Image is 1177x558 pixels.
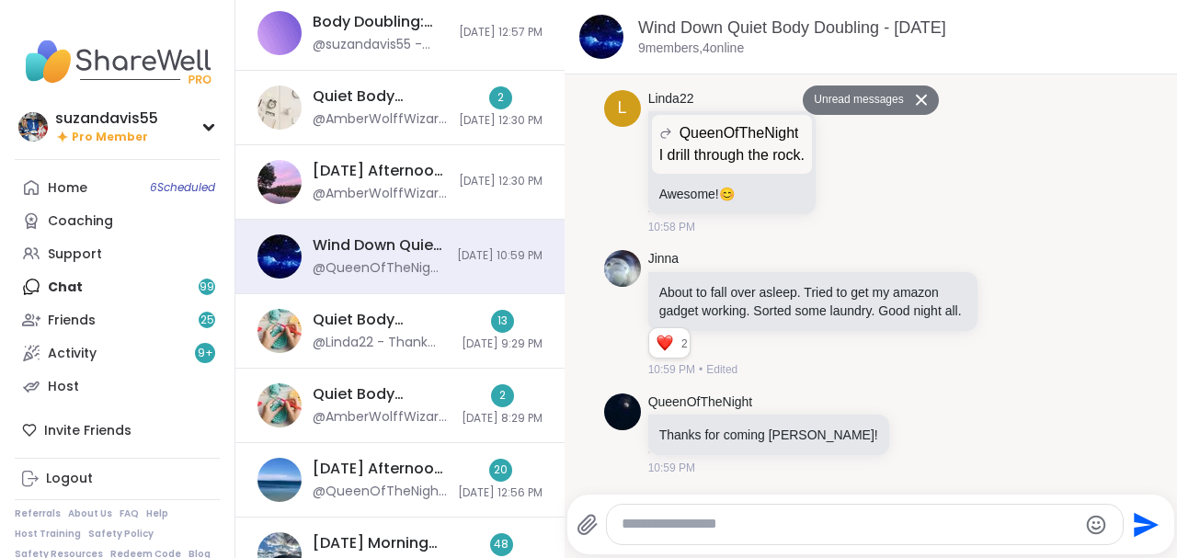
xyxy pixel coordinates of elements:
a: Support [15,237,220,270]
a: Referrals [15,507,61,520]
button: Send [1124,504,1165,545]
div: Logout [46,470,93,488]
span: [DATE] 10:59 PM [457,248,543,264]
a: Friends25 [15,303,220,336]
img: suzandavis55 [18,112,48,142]
button: Reactions: love [655,336,674,350]
img: https://sharewell-space-live.sfo3.digitaloceanspaces.com/user-generated/c722de09-23e1-4113-a62c-2... [604,250,641,287]
span: 25 [200,313,214,328]
img: Quiet Body Doubling For Productivity - Friday, Oct 03 [257,85,302,130]
div: Host [48,378,79,396]
div: Quiet Body Doubling- Creativity/ Productivity , [DATE] [313,384,451,404]
span: 10:59 PM [648,361,695,378]
a: Host Training [15,528,81,541]
div: 2 [491,384,514,407]
div: Invite Friends [15,414,220,447]
div: 2 [489,86,512,109]
div: [DATE] Afternoon 2 Body Doublers and Chillers!, [DATE] [313,161,448,181]
a: Jinna [648,250,679,268]
div: Reaction list [649,328,681,358]
span: [DATE] 12:56 PM [458,485,543,501]
div: @AmberWolffWizard - [URL][DOMAIN_NAME] [313,185,448,203]
p: Awesome! [659,185,805,203]
span: 9 + [198,346,213,361]
span: [DATE] 12:30 PM [459,174,543,189]
a: Logout [15,462,220,495]
div: Friends [48,312,96,330]
button: Unread messages [803,85,908,115]
div: [DATE] Morning Body Doublers and Chillers!, [DATE] [313,533,449,553]
a: Linda22 [648,90,694,108]
div: Home [48,179,87,198]
button: Emoji picker [1085,514,1107,536]
img: Wind Down Quiet Body Doubling - Friday, Oct 03 [257,234,302,279]
div: @Linda22 - Thank you! :-) [313,334,451,352]
p: Thanks for coming [PERSON_NAME]! [659,426,878,444]
span: 😊 [719,187,735,201]
a: Safety Policy [88,528,154,541]
div: @AmberWolffWizard - [URL][DOMAIN_NAME] [313,408,451,427]
span: Pro Member [72,130,148,145]
div: Support [48,245,102,264]
img: Quiet Body Doubling- Creativity/ Productivity Pt 2, Oct 03 [257,309,302,353]
a: About Us [68,507,112,520]
span: L [618,96,627,120]
div: @AmberWolffWizard - [URL][DOMAIN_NAME] [313,110,448,129]
span: 10:58 PM [648,219,695,235]
span: 6 Scheduled [150,180,215,195]
span: [DATE] 12:30 PM [459,113,543,129]
span: 10:59 PM [648,460,695,476]
div: Quiet Body Doubling- Creativity/ Productivity Pt 2, [DATE] [313,310,451,330]
div: Body Doubling: Get It Done, [DATE] [313,12,448,32]
div: 20 [489,459,512,482]
div: Wind Down Quiet Body Doubling - [DATE] [313,235,446,256]
a: Help [146,507,168,520]
a: Host [15,370,220,403]
a: FAQ [120,507,139,520]
div: 13 [491,310,514,333]
a: Wind Down Quiet Body Doubling - [DATE] [638,18,946,37]
span: [DATE] 9:29 PM [462,336,543,352]
p: About to fall over asleep. Tried to get my amazon gadget working. Sorted some laundry. Good night... [659,283,966,320]
textarea: Type your message [622,515,1077,534]
span: Edited [706,361,737,378]
div: suzandavis55 [55,108,158,129]
div: Quiet Body Doubling For Productivity - [DATE] [313,86,448,107]
div: [DATE] Afternoon Body Doublers and Chillers!, [DATE] [313,459,447,479]
span: [DATE] 8:29 PM [462,411,543,427]
a: QueenOfTheNight [648,393,753,412]
p: 9 members, 4 online [638,40,744,58]
a: Activity9+ [15,336,220,370]
div: @QueenOfTheNight - Thanks for coming Jinna! [313,259,446,278]
div: 48 [490,533,513,556]
span: • [699,361,703,378]
img: ShareWell Nav Logo [15,29,220,94]
img: https://sharewell-space-live.sfo3.digitaloceanspaces.com/user-generated/d7277878-0de6-43a2-a937-4... [604,393,641,430]
img: Body Doubling: Get It Done, Oct 04 [257,11,302,55]
img: Friday Afternoon Body Doublers and Chillers!, Oct 03 [257,458,302,502]
div: Activity [48,345,97,363]
div: @QueenOfTheNight - Picked up library books [313,483,447,501]
span: QueenOfTheNight [680,122,799,144]
img: Friday Afternoon 2 Body Doublers and Chillers!, Oct 03 [257,160,302,204]
img: Quiet Body Doubling- Creativity/ Productivity , Oct 03 [257,383,302,427]
p: I drill through the rock. [659,144,805,166]
div: Coaching [48,212,113,231]
div: @suzandavis55 - That is an impressive list above! I opened mail, made arrangements to meet a frie... [313,36,448,54]
img: Wind Down Quiet Body Doubling - Friday, Oct 03 [579,15,623,59]
span: [DATE] 12:57 PM [459,25,543,40]
a: Home6Scheduled [15,171,220,204]
a: Coaching [15,204,220,237]
span: 2 [681,336,690,352]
